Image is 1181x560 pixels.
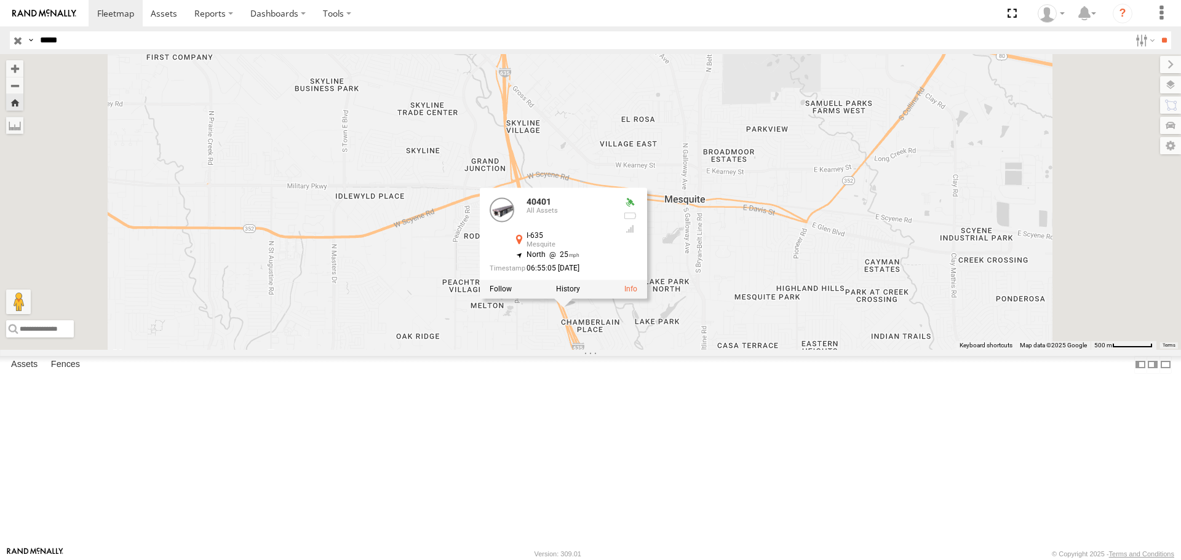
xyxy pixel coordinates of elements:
button: Map Scale: 500 m per 62 pixels [1091,341,1156,350]
div: Last Event GSM Signal Strength [622,224,637,234]
span: 25 [546,251,579,259]
button: Zoom out [6,77,23,94]
div: I-635 [527,232,613,240]
label: Dock Summary Table to the Left [1134,356,1147,374]
label: Map Settings [1160,137,1181,154]
span: 500 m [1094,342,1112,349]
a: View Asset Details [624,285,637,294]
div: Valid GPS Fix [622,198,637,208]
label: Fences [45,357,86,374]
span: North [527,251,546,259]
label: Assets [5,357,44,374]
a: Terms and Conditions [1109,550,1174,558]
label: Realtime tracking of Asset [490,285,512,294]
label: Measure [6,117,23,134]
div: Mesquite [527,242,613,249]
a: 40401 [527,197,551,207]
label: View Asset History [556,285,580,294]
span: Map data ©2025 Google [1020,342,1087,349]
label: Search Filter Options [1131,31,1157,49]
div: Caseta Laredo TX [1033,4,1069,23]
div: Date/time of location update [490,264,613,272]
i: ? [1113,4,1132,23]
a: View Asset Details [490,198,514,223]
label: Dock Summary Table to the Right [1147,356,1159,374]
div: No battery health information received from this device. [622,211,637,221]
button: Zoom Home [6,94,23,111]
button: Zoom in [6,60,23,77]
img: rand-logo.svg [12,9,76,18]
div: © Copyright 2025 - [1052,550,1174,558]
button: Drag Pegman onto the map to open Street View [6,290,31,314]
a: Visit our Website [7,548,63,560]
button: Keyboard shortcuts [960,341,1012,350]
div: Version: 309.01 [535,550,581,558]
label: Hide Summary Table [1159,356,1172,374]
a: Terms (opens in new tab) [1163,342,1175,347]
label: Search Query [26,31,36,49]
div: All Assets [527,208,613,215]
